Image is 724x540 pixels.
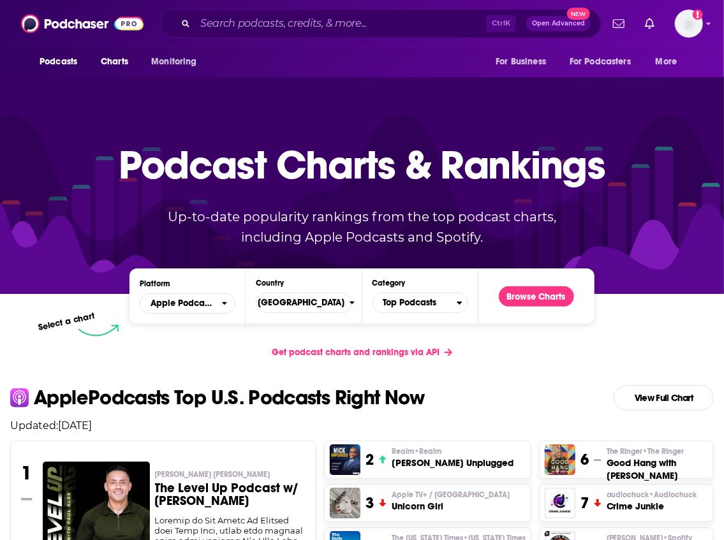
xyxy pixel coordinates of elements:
[142,50,213,74] button: open menu
[155,469,306,479] p: Paul Alex Espinoza
[31,50,94,74] button: open menu
[140,293,235,314] button: open menu
[101,53,128,71] span: Charts
[607,456,708,482] h3: Good Hang with [PERSON_NAME]
[330,444,360,475] img: Mick Unplugged
[155,469,270,479] span: [PERSON_NAME] [PERSON_NAME]
[640,13,660,34] a: Show notifications dropdown
[607,490,697,500] p: audiochuck • Audiochuck
[567,8,590,20] span: New
[140,293,235,314] h2: Platforms
[570,53,631,71] span: For Podcasters
[373,292,457,314] span: Top Podcasts
[34,388,425,408] p: Apple Podcasts Top U.S. Podcasts Right Now
[248,292,350,314] span: [GEOGRAPHIC_DATA]
[392,446,513,456] p: Realm • Realm
[21,462,32,485] h3: 1
[10,388,29,407] img: apple Icon
[195,13,486,34] input: Search podcasts, credits, & more...
[160,9,602,38] div: Search podcasts, credits, & more...
[647,50,693,74] button: open menu
[607,446,708,456] p: The Ringer • The Ringer
[256,293,351,313] button: Countries
[643,447,684,456] span: • The Ringer
[607,500,697,513] h3: Crime Junkie
[373,293,468,313] button: Categories
[392,490,510,500] span: Apple TV+ / [GEOGRAPHIC_DATA]
[675,10,703,38] span: Logged in as Kkliu
[392,490,510,513] a: Apple TV+ / [GEOGRAPHIC_DATA]Unicorn Girl
[392,456,513,469] h3: [PERSON_NAME] Unplugged
[414,447,441,456] span: • Realm
[40,53,77,71] span: Podcasts
[607,490,697,500] span: audiochuck
[580,493,589,513] h3: 7
[526,16,591,31] button: Open AdvancedNew
[499,286,574,307] button: Browse Charts
[92,50,136,74] a: Charts
[151,53,196,71] span: Monitoring
[614,385,714,411] a: View Full Chart
[545,444,575,475] img: Good Hang with Amy Poehler
[330,488,360,518] img: Unicorn Girl
[155,469,306,515] a: [PERSON_NAME] [PERSON_NAME]The Level Up Podcast w/ [PERSON_NAME]
[262,337,462,368] a: Get podcast charts and rankings via API
[151,299,214,308] span: Apple Podcasts
[143,207,582,247] p: Up-to-date popularity rankings from the top podcast charts, including Apple Podcasts and Spotify.
[487,50,562,74] button: open menu
[496,53,546,71] span: For Business
[607,446,708,482] a: The Ringer•The RingerGood Hang with [PERSON_NAME]
[656,53,677,71] span: More
[608,13,630,34] a: Show notifications dropdown
[607,490,697,513] a: audiochuck•AudiochuckCrime Junkie
[675,10,703,38] img: User Profile
[392,490,510,500] p: Apple TV+ / Seven Hills
[392,446,441,456] span: Realm
[392,446,513,469] a: Realm•Realm[PERSON_NAME] Unplugged
[607,446,684,456] span: The Ringer
[532,20,585,27] span: Open Advanced
[366,493,374,513] h3: 3
[78,325,119,337] img: select arrow
[580,450,589,469] h3: 6
[21,11,144,36] img: Podchaser - Follow, Share and Rate Podcasts
[272,347,440,358] span: Get podcast charts and rankings via API
[38,310,96,333] p: Select a chart
[155,482,306,507] h3: The Level Up Podcast w/ [PERSON_NAME]
[366,450,374,469] h3: 2
[545,488,575,518] img: Crime Junkie
[649,490,697,499] span: • Audiochuck
[675,10,703,38] button: Show profile menu
[693,10,703,20] svg: Add a profile image
[119,123,605,206] p: Podcast Charts & Rankings
[392,500,510,513] h3: Unicorn Girl
[561,50,649,74] button: open menu
[486,15,516,32] span: Ctrl K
